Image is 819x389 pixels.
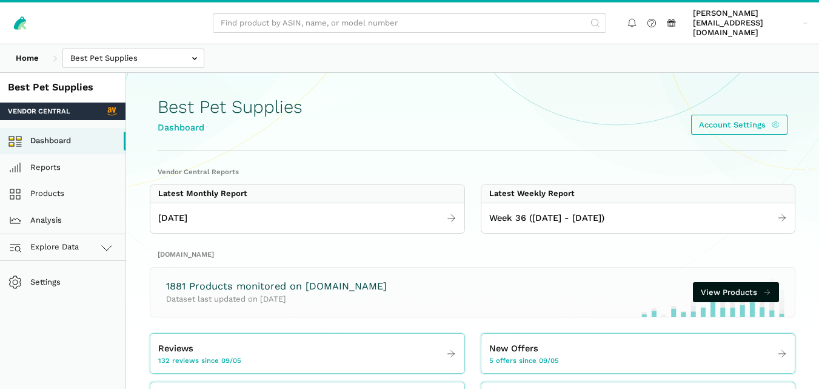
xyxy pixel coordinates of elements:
[12,240,79,255] span: Explore Data
[693,282,779,302] a: View Products
[213,13,606,33] input: Find product by ASIN, name, or model number
[158,249,787,259] h2: [DOMAIN_NAME]
[158,211,187,225] span: [DATE]
[158,167,787,177] h2: Vendor Central Reports
[489,211,604,225] span: Week 36 ([DATE] - [DATE])
[489,189,575,198] div: Latest Weekly Report
[689,7,812,40] a: [PERSON_NAME][EMAIL_ADDRESS][DOMAIN_NAME]
[8,106,70,116] span: Vendor Central
[8,81,118,95] div: Best Pet Supplies
[62,49,204,69] input: Best Pet Supplies
[150,338,464,370] a: Reviews 132 reviews since 09/05
[158,356,241,365] span: 132 reviews since 09/05
[701,286,757,299] span: View Products
[158,342,193,356] span: Reviews
[693,8,799,38] span: [PERSON_NAME][EMAIL_ADDRESS][DOMAIN_NAME]
[481,208,795,229] a: Week 36 ([DATE] - [DATE])
[150,208,464,229] a: [DATE]
[166,280,387,294] h3: 1881 Products monitored on [DOMAIN_NAME]
[8,49,47,69] a: Home
[166,293,387,305] p: Dataset last updated on [DATE]
[489,342,538,356] span: New Offers
[158,97,303,117] h1: Best Pet Supplies
[489,356,559,365] span: 5 offers since 09/05
[481,338,795,370] a: New Offers 5 offers since 09/05
[158,121,303,135] div: Dashboard
[158,189,247,198] div: Latest Monthly Report
[691,115,787,135] a: Account Settings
